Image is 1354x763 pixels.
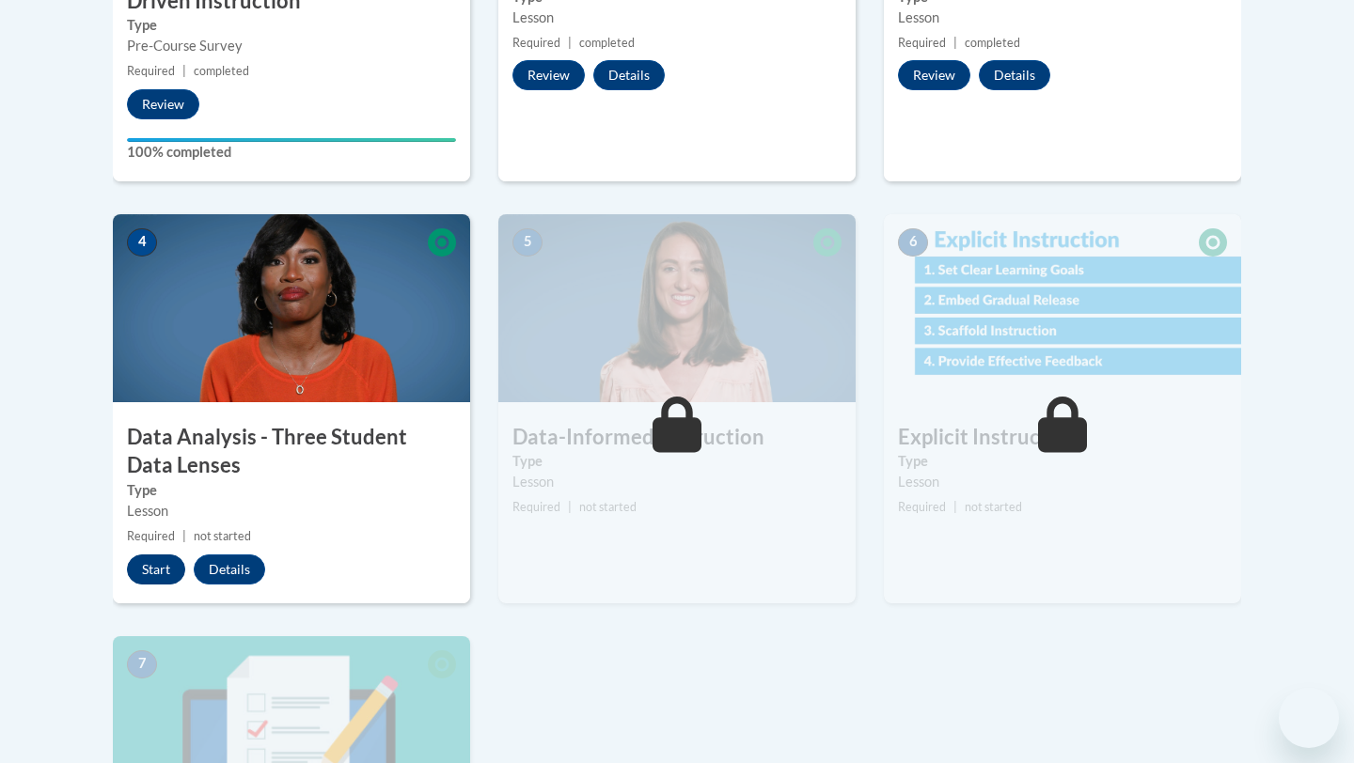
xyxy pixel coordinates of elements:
label: Type [127,15,456,36]
span: Required [512,36,560,50]
h3: Data-Informed Instruction [498,423,856,452]
label: Type [512,451,842,472]
button: Details [979,60,1050,90]
iframe: To enrich screen reader interactions, please activate Accessibility in Grammarly extension settings [1279,688,1339,748]
span: | [953,36,957,50]
img: Course Image [498,214,856,402]
button: Details [194,554,265,584]
span: 5 [512,228,543,257]
span: not started [579,500,637,514]
button: Review [898,60,970,90]
span: completed [579,36,635,50]
div: Your progress [127,138,456,142]
label: Type [127,480,456,501]
span: Required [127,64,175,78]
div: Lesson [512,472,842,492]
span: completed [965,36,1020,50]
span: Required [127,529,175,543]
span: Required [898,500,946,514]
span: not started [194,529,251,543]
button: Start [127,554,185,584]
span: | [568,500,572,514]
span: | [953,500,957,514]
button: Review [127,89,199,119]
span: not started [965,500,1022,514]
span: 4 [127,228,157,257]
div: Pre-Course Survey [127,36,456,56]
div: Lesson [898,472,1227,492]
div: Lesson [127,501,456,522]
span: | [568,36,572,50]
span: | [182,64,186,78]
span: Required [512,500,560,514]
label: 100% completed [127,142,456,163]
span: completed [194,64,249,78]
button: Review [512,60,585,90]
img: Course Image [884,214,1241,402]
div: Lesson [898,8,1227,28]
label: Type [898,451,1227,472]
div: Lesson [512,8,842,28]
span: | [182,529,186,543]
span: 7 [127,650,157,678]
button: Details [593,60,665,90]
h3: Explicit Instruction [884,423,1241,452]
span: Required [898,36,946,50]
h3: Data Analysis - Three Student Data Lenses [113,423,470,481]
img: Course Image [113,214,470,402]
span: 6 [898,228,928,257]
